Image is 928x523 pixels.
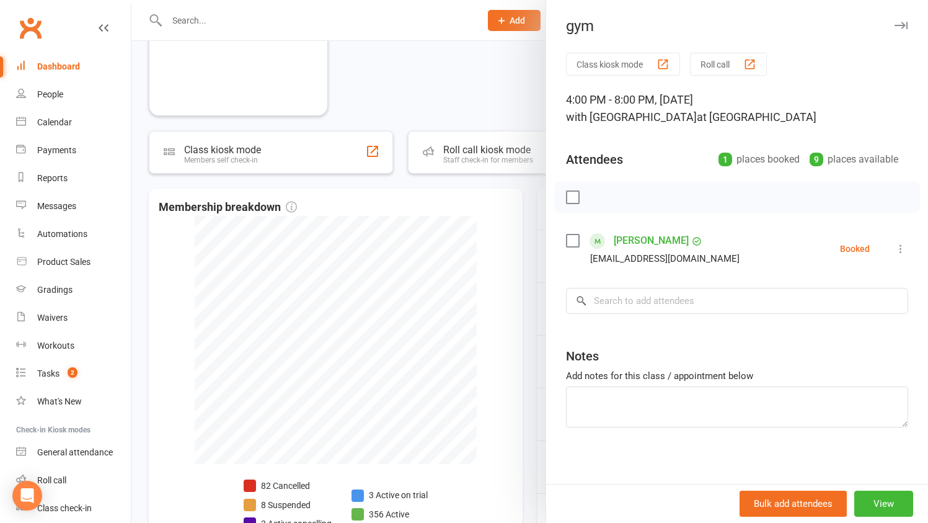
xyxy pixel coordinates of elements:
[16,388,131,416] a: What's New
[16,276,131,304] a: Gradings
[37,201,76,211] div: Messages
[566,91,908,126] div: 4:00 PM - 8:00 PM, [DATE]
[37,503,92,513] div: Class check-in
[718,151,800,168] div: places booked
[546,17,928,35] div: gym
[854,491,913,517] button: View
[16,439,131,467] a: General attendance kiosk mode
[614,231,689,251] a: [PERSON_NAME]
[37,313,68,323] div: Waivers
[37,229,87,239] div: Automations
[740,491,847,517] button: Bulk add attendees
[16,164,131,192] a: Reports
[16,360,131,388] a: Tasks 2
[566,369,908,383] div: Add notes for this class / appointment below
[566,347,599,365] div: Notes
[16,136,131,164] a: Payments
[37,173,68,183] div: Reports
[566,110,697,123] span: with [GEOGRAPHIC_DATA]
[15,12,46,43] a: Clubworx
[718,153,732,166] div: 1
[16,332,131,360] a: Workouts
[590,251,740,267] div: [EMAIL_ADDRESS][DOMAIN_NAME]
[37,285,73,295] div: Gradings
[697,110,816,123] span: at [GEOGRAPHIC_DATA]
[566,53,680,76] button: Class kiosk mode
[37,447,113,457] div: General attendance
[16,192,131,220] a: Messages
[37,145,76,155] div: Payments
[16,467,131,494] a: Roll call
[810,151,898,168] div: places available
[690,53,767,76] button: Roll call
[16,220,131,248] a: Automations
[840,244,870,253] div: Booked
[16,494,131,522] a: Class kiosk mode
[37,257,91,267] div: Product Sales
[37,396,82,406] div: What's New
[16,53,131,81] a: Dashboard
[16,109,131,136] a: Calendar
[37,61,80,71] div: Dashboard
[37,475,66,485] div: Roll call
[16,304,131,332] a: Waivers
[37,89,63,99] div: People
[16,81,131,109] a: People
[566,288,908,314] input: Search to add attendees
[810,153,823,166] div: 9
[37,117,72,127] div: Calendar
[68,367,77,378] span: 2
[37,341,74,351] div: Workouts
[566,151,623,168] div: Attendees
[37,369,60,378] div: Tasks
[16,248,131,276] a: Product Sales
[12,481,42,511] div: Open Intercom Messenger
